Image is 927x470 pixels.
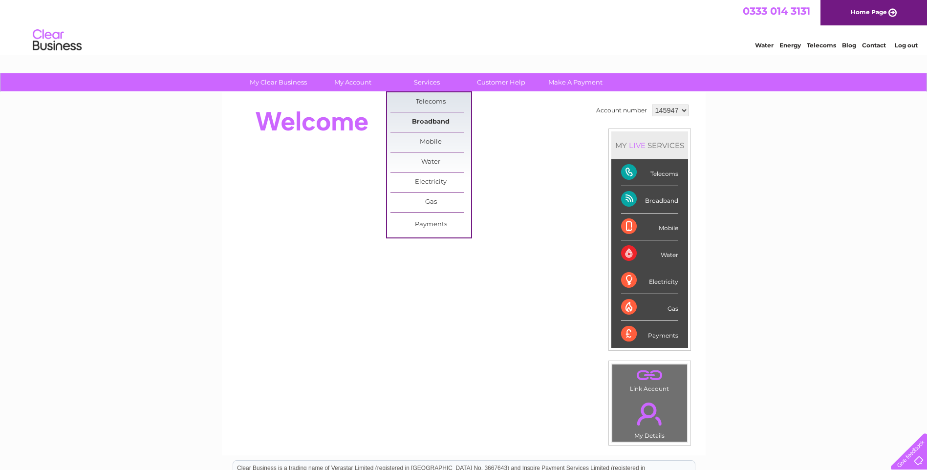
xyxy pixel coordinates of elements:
[621,321,678,347] div: Payments
[32,25,82,55] img: logo.png
[390,172,471,192] a: Electricity
[312,73,393,91] a: My Account
[743,5,810,17] a: 0333 014 3131
[390,215,471,235] a: Payments
[390,192,471,212] a: Gas
[233,5,695,47] div: Clear Business is a trading name of Verastar Limited (registered in [GEOGRAPHIC_DATA] No. 3667643...
[238,73,319,91] a: My Clear Business
[594,102,649,119] td: Account number
[615,367,685,384] a: .
[611,131,688,159] div: MY SERVICES
[621,294,678,321] div: Gas
[390,152,471,172] a: Water
[807,42,836,49] a: Telecoms
[612,364,688,395] td: Link Account
[612,394,688,442] td: My Details
[390,132,471,152] a: Mobile
[390,112,471,132] a: Broadband
[387,73,467,91] a: Services
[461,73,541,91] a: Customer Help
[615,397,685,431] a: .
[621,267,678,294] div: Electricity
[842,42,856,49] a: Blog
[862,42,886,49] a: Contact
[627,141,647,150] div: LIVE
[621,240,678,267] div: Water
[755,42,774,49] a: Water
[621,214,678,240] div: Mobile
[390,92,471,112] a: Telecoms
[535,73,616,91] a: Make A Payment
[621,186,678,213] div: Broadband
[621,159,678,186] div: Telecoms
[779,42,801,49] a: Energy
[895,42,918,49] a: Log out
